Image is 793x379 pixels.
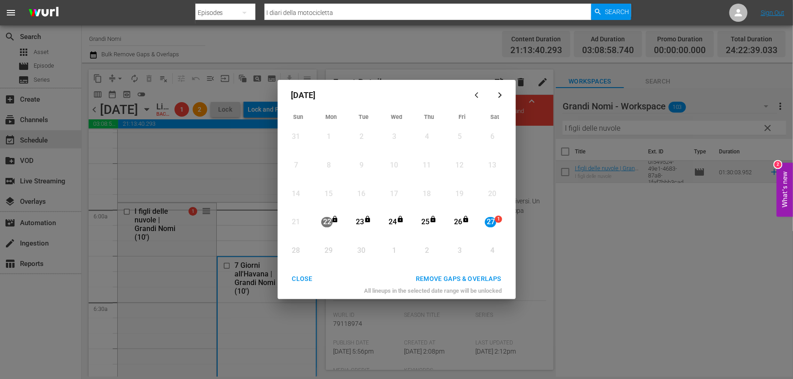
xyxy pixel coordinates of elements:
div: 6 [487,132,498,142]
div: 4 [421,132,433,142]
div: 2 [774,161,782,168]
img: ans4CAIJ8jUAAAAAAAAAAAAAAAAAAAAAAAAgQb4GAAAAAAAAAAAAAAAAAAAAAAAAJMjXAAAAAAAAAAAAAAAAAAAAAAAAgAT5G... [22,2,65,24]
button: REMOVE GAPS & OVERLAPS [405,271,512,287]
span: Wed [391,113,402,120]
div: REMOVE GAPS & OVERLAPS [409,273,509,285]
span: Sat [490,113,499,120]
div: 8 [323,160,334,171]
div: 10 [389,160,400,171]
div: 17 [389,189,400,199]
div: 31 [290,132,302,142]
div: 25 [419,217,431,227]
div: 5 [454,132,465,142]
div: 13 [487,160,498,171]
span: 1 [495,216,502,223]
button: CLOSE [281,271,324,287]
div: 24 [387,217,398,227]
div: 15 [323,189,334,199]
div: 22 [321,217,333,227]
div: 7 [290,160,302,171]
span: Mon [325,113,337,120]
div: 18 [421,189,433,199]
div: 12 [454,160,465,171]
span: Search [605,4,629,20]
div: [DATE] [282,84,468,106]
a: Sign Out [761,9,784,16]
div: 16 [356,189,367,199]
div: 3 [454,246,465,256]
button: Open Feedback Widget [777,162,793,217]
div: 9 [356,160,367,171]
span: Tue [359,113,369,120]
div: 11 [421,160,433,171]
span: Sun [294,113,304,120]
div: All lineups in the selected date range will be unlocked [281,287,512,299]
div: 30 [356,246,367,256]
div: 28 [290,246,302,256]
div: 1 [323,132,334,142]
div: 2 [421,246,433,256]
div: 1 [389,246,400,256]
div: 26 [452,217,464,227]
div: 3 [389,132,400,142]
div: 2 [356,132,367,142]
div: 29 [323,246,334,256]
span: Fri [459,113,465,120]
div: 27 [485,217,496,227]
div: 21 [290,217,302,227]
div: 20 [487,189,498,199]
div: 14 [290,189,302,199]
div: 4 [487,246,498,256]
div: Month View [282,111,511,266]
div: 23 [354,217,365,227]
div: CLOSE [285,273,320,285]
span: menu [5,7,16,18]
div: 19 [454,189,465,199]
span: Thu [424,113,434,120]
